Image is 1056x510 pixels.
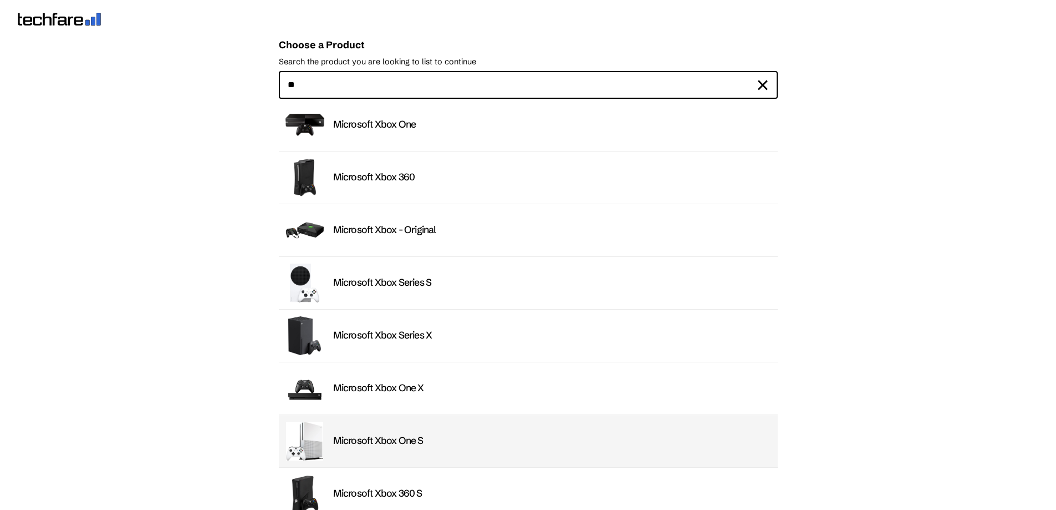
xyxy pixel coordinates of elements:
[285,422,324,461] img: public
[333,224,771,236] div: Microsoft Xbox - Original
[333,487,771,500] div: Microsoft Xbox 360 S
[279,57,778,67] label: Search the product you are looking to list to continue
[333,276,771,289] div: Microsoft Xbox Series S
[285,211,324,250] img: public
[18,13,101,26] img: techfare logo
[333,329,771,342] div: Microsoft Xbox Series X
[756,72,769,97] button: ×
[285,158,324,197] img: public
[285,316,324,355] img: public
[285,105,324,144] img: public
[285,369,324,408] img: public
[285,264,324,302] img: public
[333,435,771,447] div: Microsoft Xbox One S
[333,382,771,395] div: Microsoft Xbox One X
[333,171,771,184] div: Microsoft Xbox 360
[333,118,771,131] div: Microsoft Xbox One
[279,39,778,51] h1: Choose a Product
